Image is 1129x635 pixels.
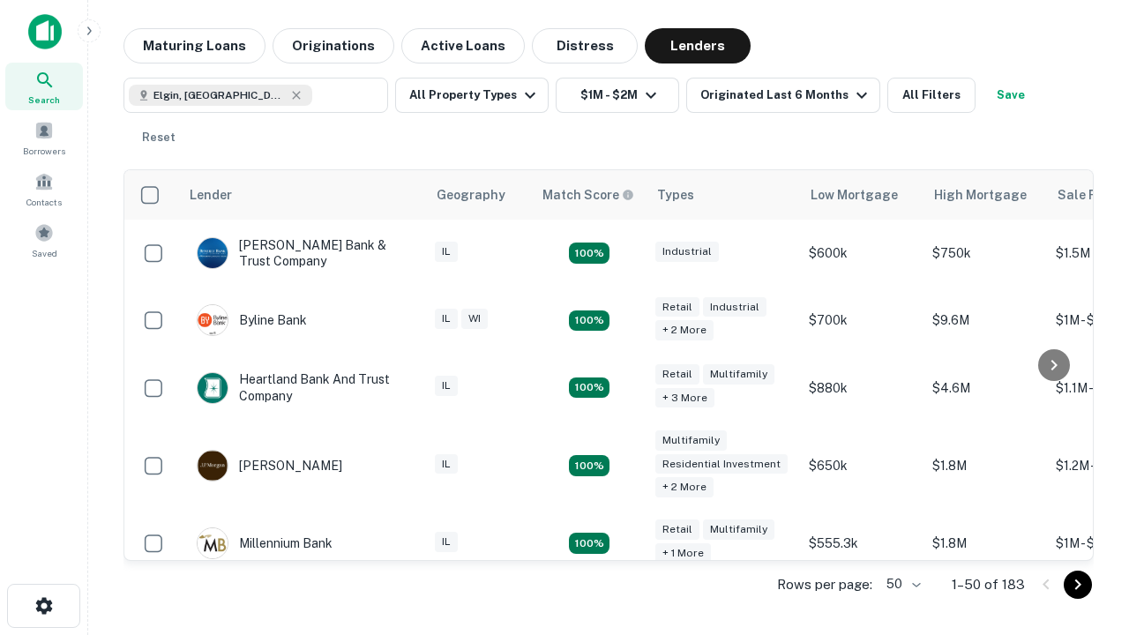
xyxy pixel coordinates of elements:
div: IL [435,242,458,262]
div: IL [435,376,458,396]
button: All Filters [887,78,976,113]
button: Reset [131,120,187,155]
div: Multifamily [655,430,727,451]
th: Low Mortgage [800,170,923,220]
img: picture [198,528,228,558]
a: Contacts [5,165,83,213]
div: [PERSON_NAME] Bank & Trust Company [197,237,408,269]
div: + 2 more [655,320,714,340]
td: $9.6M [923,287,1047,354]
div: Industrial [703,297,766,317]
div: Types [657,184,694,205]
td: $4.6M [923,354,1047,421]
div: Capitalize uses an advanced AI algorithm to match your search with the best lender. The match sco... [542,185,634,205]
div: Geography [437,184,505,205]
div: Low Mortgage [811,184,898,205]
button: Maturing Loans [123,28,265,63]
button: All Property Types [395,78,549,113]
td: $1.8M [923,510,1047,577]
td: $700k [800,287,923,354]
div: IL [435,454,458,474]
th: Lender [179,170,426,220]
button: Originated Last 6 Months [686,78,880,113]
div: Byline Bank [197,304,307,336]
button: Lenders [645,28,751,63]
button: Distress [532,28,638,63]
td: $650k [800,422,923,511]
p: Rows per page: [777,574,872,595]
span: Elgin, [GEOGRAPHIC_DATA], [GEOGRAPHIC_DATA] [153,87,286,103]
a: Borrowers [5,114,83,161]
h6: Match Score [542,185,631,205]
div: Multifamily [703,364,774,385]
div: Matching Properties: 19, hasApolloMatch: undefined [569,310,609,332]
div: Retail [655,519,699,540]
div: High Mortgage [934,184,1027,205]
div: + 1 more [655,543,711,564]
div: Lender [190,184,232,205]
td: $880k [800,354,923,421]
div: Matching Properties: 28, hasApolloMatch: undefined [569,243,609,264]
div: [PERSON_NAME] [197,450,342,482]
div: Heartland Bank And Trust Company [197,371,408,403]
div: IL [435,309,458,329]
div: WI [461,309,488,329]
th: Types [647,170,800,220]
button: Originations [273,28,394,63]
span: Search [28,93,60,107]
div: Matching Properties: 25, hasApolloMatch: undefined [569,455,609,476]
span: Borrowers [23,144,65,158]
button: Active Loans [401,28,525,63]
a: Search [5,63,83,110]
div: Residential Investment [655,454,788,474]
div: Matching Properties: 19, hasApolloMatch: undefined [569,377,609,399]
div: Originated Last 6 Months [700,85,872,106]
th: Geography [426,170,532,220]
div: IL [435,532,458,552]
div: Retail [655,364,699,385]
th: High Mortgage [923,170,1047,220]
div: + 2 more [655,477,714,497]
td: $1.8M [923,422,1047,511]
p: 1–50 of 183 [952,574,1025,595]
button: $1M - $2M [556,78,679,113]
img: picture [198,238,228,268]
td: $750k [923,220,1047,287]
div: Millennium Bank [197,527,333,559]
button: Save your search to get updates of matches that match your search criteria. [983,78,1039,113]
span: Saved [32,246,57,260]
iframe: Chat Widget [1041,494,1129,579]
div: Industrial [655,242,719,262]
img: picture [198,305,228,335]
td: $555.3k [800,510,923,577]
img: capitalize-icon.png [28,14,62,49]
div: Multifamily [703,519,774,540]
th: Capitalize uses an advanced AI algorithm to match your search with the best lender. The match sco... [532,170,647,220]
span: Contacts [26,195,62,209]
div: Retail [655,297,699,317]
button: Go to next page [1064,571,1092,599]
div: + 3 more [655,388,714,408]
a: Saved [5,216,83,264]
img: picture [198,373,228,403]
td: $600k [800,220,923,287]
div: 50 [879,571,923,597]
img: picture [198,451,228,481]
div: Matching Properties: 16, hasApolloMatch: undefined [569,533,609,554]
